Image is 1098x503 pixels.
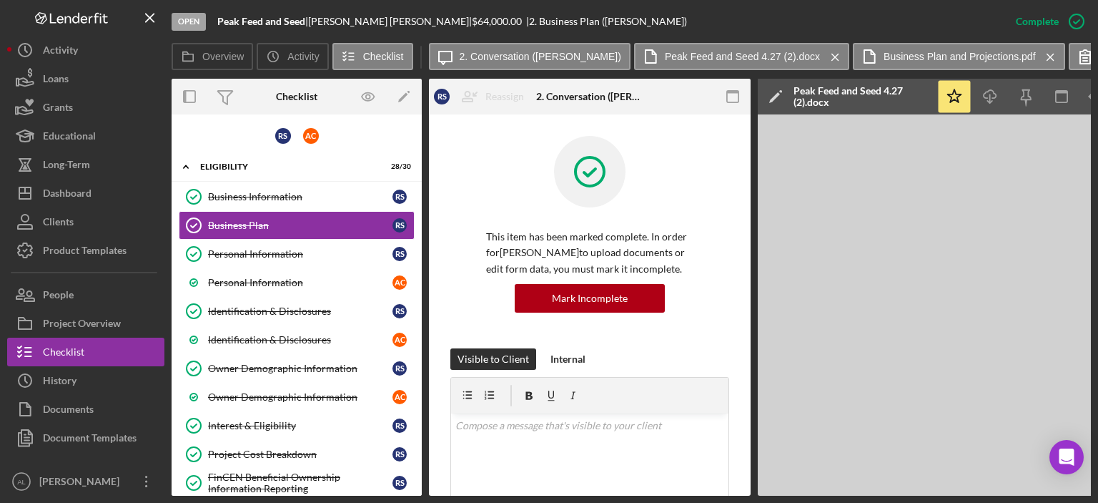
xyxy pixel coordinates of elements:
div: R S [392,218,407,233]
button: AL[PERSON_NAME] [7,467,164,496]
div: Identification & Disclosures [208,306,392,317]
div: A C [392,275,407,290]
div: R S [392,476,407,490]
div: 2. Conversation ([PERSON_NAME]) [536,91,643,102]
div: Document Templates [43,424,137,456]
div: Open [172,13,206,31]
div: Mark Incomplete [552,284,628,313]
p: This item has been marked complete. In order for [PERSON_NAME] to upload documents or edit form d... [486,229,693,277]
div: A C [392,390,407,404]
label: Overview [202,51,244,62]
button: Internal [543,348,593,370]
a: Identification & DisclosuresAC [179,326,415,354]
div: R S [434,89,450,104]
div: Eligibility [200,162,375,171]
button: Documents [7,395,164,424]
label: Business Plan and Projections.pdf [884,51,1035,62]
a: Personal InformationAC [179,268,415,297]
a: Business InformationRS [179,182,415,211]
div: 28 / 30 [385,162,411,171]
button: Business Plan and Projections.pdf [853,43,1064,70]
button: Activity [257,43,328,70]
button: 2. Conversation ([PERSON_NAME]) [429,43,630,70]
button: Document Templates [7,424,164,452]
div: Interest & Eligibility [208,420,392,431]
div: A C [303,128,319,144]
div: Identification & Disclosures [208,334,392,346]
div: Internal [550,348,585,370]
div: R S [392,419,407,433]
div: | 2. Business Plan ([PERSON_NAME]) [526,16,687,27]
button: Mark Incomplete [515,284,665,313]
a: Personal InformationRS [179,240,415,268]
text: AL [17,478,26,486]
div: Visible to Client [457,348,529,370]
div: Personal Information [208,277,392,288]
b: Peak Feed and Seed [217,15,305,27]
a: Owner Demographic InformationRS [179,354,415,383]
a: Business PlanRS [179,211,415,240]
button: Visible to Client [450,348,536,370]
div: R S [392,247,407,261]
button: RSReassign [427,82,538,111]
div: Project Cost Breakdown [208,449,392,460]
div: Open Intercom Messenger [1049,440,1084,474]
button: Checklist [332,43,413,70]
div: $64,000.00 [472,16,526,27]
div: Business Plan [208,220,392,231]
div: R S [392,447,407,462]
div: Checklist [276,91,317,102]
div: Owner Demographic Information [208,363,392,374]
div: R S [392,361,407,376]
a: FinCEN Beneficial Ownership Information ReportingRS [179,469,415,497]
a: Identification & DisclosuresRS [179,297,415,326]
div: FinCEN Beneficial Ownership Information Reporting [208,472,392,494]
label: Checklist [363,51,404,62]
div: Documents [43,395,94,427]
div: History [43,366,76,399]
div: R S [392,304,407,318]
button: History [7,366,164,395]
a: Interest & EligibilityRS [179,411,415,440]
div: [PERSON_NAME] [PERSON_NAME] | [308,16,472,27]
label: Activity [287,51,319,62]
a: Owner Demographic InformationAC [179,383,415,411]
div: Peak Feed and Seed 4.27 (2).docx [793,85,929,108]
div: | [217,16,308,27]
div: Owner Demographic Information [208,391,392,403]
a: Project Cost BreakdownRS [179,440,415,469]
div: Business Information [208,191,392,202]
label: 2. Conversation ([PERSON_NAME]) [460,51,621,62]
button: Overview [172,43,253,70]
div: Reassign [485,82,524,111]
